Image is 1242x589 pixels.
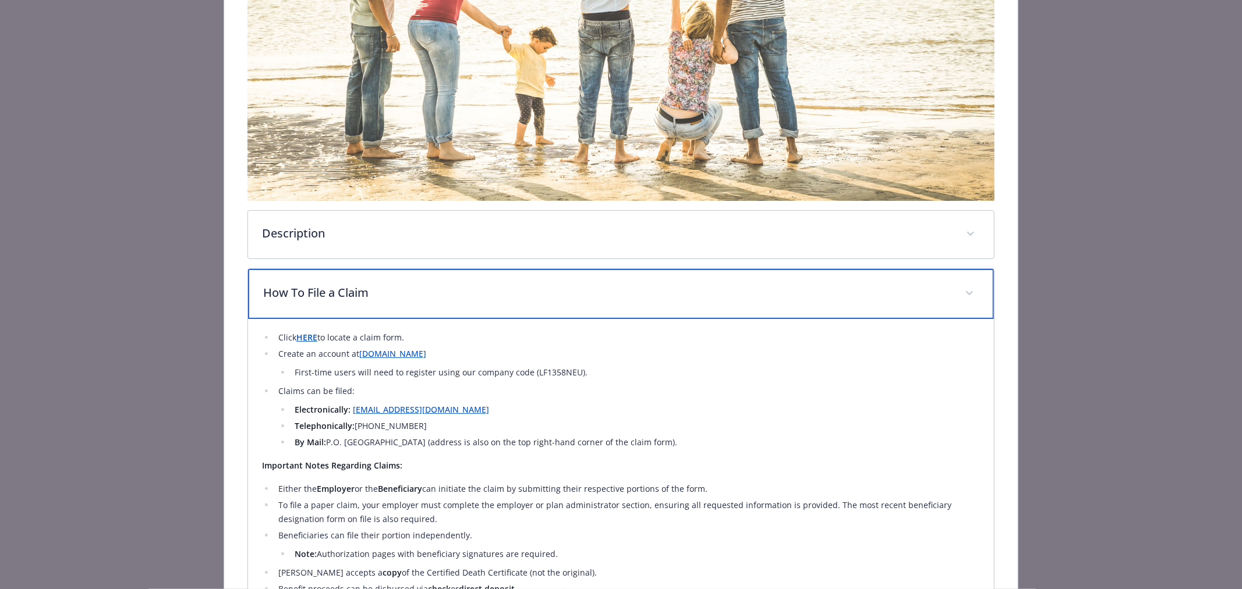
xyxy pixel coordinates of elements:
[291,547,980,561] li: Authorization pages with beneficiary signatures are required.
[262,225,952,242] p: Description
[291,366,980,379] li: First-time users will need to register using our company code (LF1358NEU).
[359,348,426,359] a: [DOMAIN_NAME]
[296,332,317,343] a: HERE
[317,483,355,494] strong: Employer
[295,404,351,415] strong: Electronically:
[275,331,980,345] li: Click to locate a claim form.
[383,567,402,578] strong: copy
[275,482,980,496] li: Either the or the can initiate the claim by submitting their respective portions of the form.
[295,437,326,448] strong: By Mail:
[295,420,355,431] strong: Telephonically:
[262,460,402,471] strong: Important Notes Regarding Claims:
[378,483,422,494] strong: Beneficiary
[275,498,980,526] li: To file a paper claim, your employer must complete the employer or plan administrator section, en...
[295,548,317,559] strong: Note:
[275,528,980,561] li: Beneficiaries can file their portion independently.
[353,404,489,415] a: [EMAIL_ADDRESS][DOMAIN_NAME]
[248,211,994,258] div: Description
[248,269,994,319] div: How To File a Claim
[291,419,980,433] li: [PHONE_NUMBER]
[275,384,980,449] li: Claims can be filed:
[291,435,980,449] li: P.O. [GEOGRAPHIC_DATA] (address is also on the top right-hand corner of the claim form).
[263,284,951,301] p: How To File a Claim
[275,347,980,379] li: Create an account at
[275,566,980,580] li: [PERSON_NAME] accepts a of the Certified Death Certificate (not the original).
